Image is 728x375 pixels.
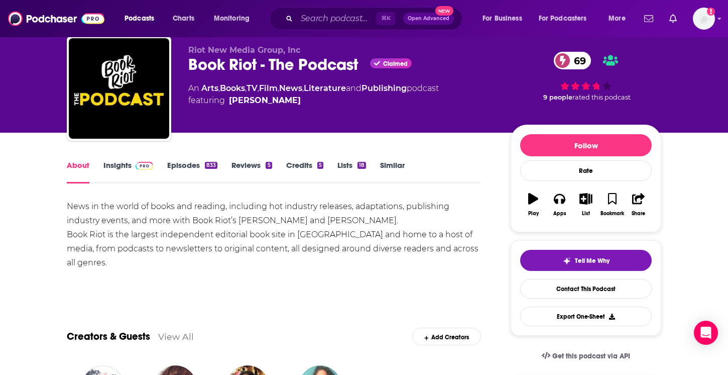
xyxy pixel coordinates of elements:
span: Claimed [383,61,408,66]
span: Riot New Media Group, Inc [188,45,300,55]
div: Add Creators [412,328,481,345]
button: open menu [475,11,535,27]
span: New [435,6,453,16]
a: Credits5 [286,160,323,183]
a: Show notifications dropdown [640,10,657,27]
a: Film [259,83,278,93]
button: List [573,186,599,223]
button: Show profile menu [693,8,715,30]
span: , [278,83,279,93]
a: Charts [166,11,200,27]
button: Share [626,186,652,223]
span: , [302,83,304,93]
button: open menu [207,11,263,27]
div: An podcast [188,82,439,107]
div: News in the world of books and reading, including hot industry releases, adaptations, publishing ... [67,200,481,270]
a: Rebecca Schinsky [229,95,301,107]
a: Books [220,83,245,93]
a: News [279,83,302,93]
a: About [67,160,89,183]
span: rated this podcast [572,93,631,101]
span: 69 [564,52,591,69]
span: 9 people [543,93,572,101]
img: User Profile [693,8,715,30]
a: Lists18 [337,160,366,183]
div: Search podcasts, credits, & more... [279,7,472,30]
a: Literature [304,83,346,93]
a: Get this podcast via API [534,344,638,368]
button: Export One-Sheet [520,307,652,326]
img: tell me why sparkle [563,257,571,265]
div: 18 [357,162,366,169]
span: , [245,83,247,93]
span: For Podcasters [539,12,587,26]
a: Publishing [361,83,407,93]
a: Arts [201,83,218,93]
a: Contact This Podcast [520,279,652,299]
div: 5 [317,162,323,169]
a: InsightsPodchaser Pro [103,160,153,183]
span: Monitoring [214,12,250,26]
button: tell me why sparkleTell Me Why [520,250,652,271]
span: and [346,83,361,93]
div: Bookmark [600,211,624,217]
div: Apps [553,211,566,217]
div: 5 [266,162,272,169]
div: List [582,211,590,217]
div: 69 9 peoplerated this podcast [511,45,661,108]
span: Podcasts [125,12,154,26]
span: Open Advanced [408,16,449,21]
a: 69 [554,52,591,69]
button: Open AdvancedNew [403,13,454,25]
button: open menu [117,11,167,27]
img: Podchaser - Follow, Share and Rate Podcasts [8,9,104,28]
a: View All [158,331,194,342]
div: Rate [520,160,652,181]
div: 833 [205,162,217,169]
div: Play [528,211,539,217]
div: Open Intercom Messenger [694,321,718,345]
span: Get this podcast via API [552,352,630,360]
button: Bookmark [599,186,625,223]
a: Creators & Guests [67,330,150,343]
span: , [258,83,259,93]
img: Book Riot - The Podcast [69,38,169,139]
a: Show notifications dropdown [665,10,681,27]
button: open menu [532,11,601,27]
span: Logged in as hbgcommunications [693,8,715,30]
a: Similar [380,160,405,183]
span: , [218,83,220,93]
a: TV [247,83,258,93]
button: open menu [601,11,638,27]
button: Follow [520,134,652,156]
span: featuring [188,95,439,107]
a: Episodes833 [167,160,217,183]
button: Play [520,186,546,223]
div: Share [632,211,645,217]
span: For Business [482,12,522,26]
span: Charts [173,12,194,26]
img: Podchaser Pro [136,162,153,170]
span: Tell Me Why [575,257,610,265]
span: ⌘ K [377,12,395,25]
a: Reviews5 [231,160,272,183]
button: Apps [546,186,572,223]
input: Search podcasts, credits, & more... [297,11,377,27]
span: More [609,12,626,26]
svg: Add a profile image [707,8,715,16]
